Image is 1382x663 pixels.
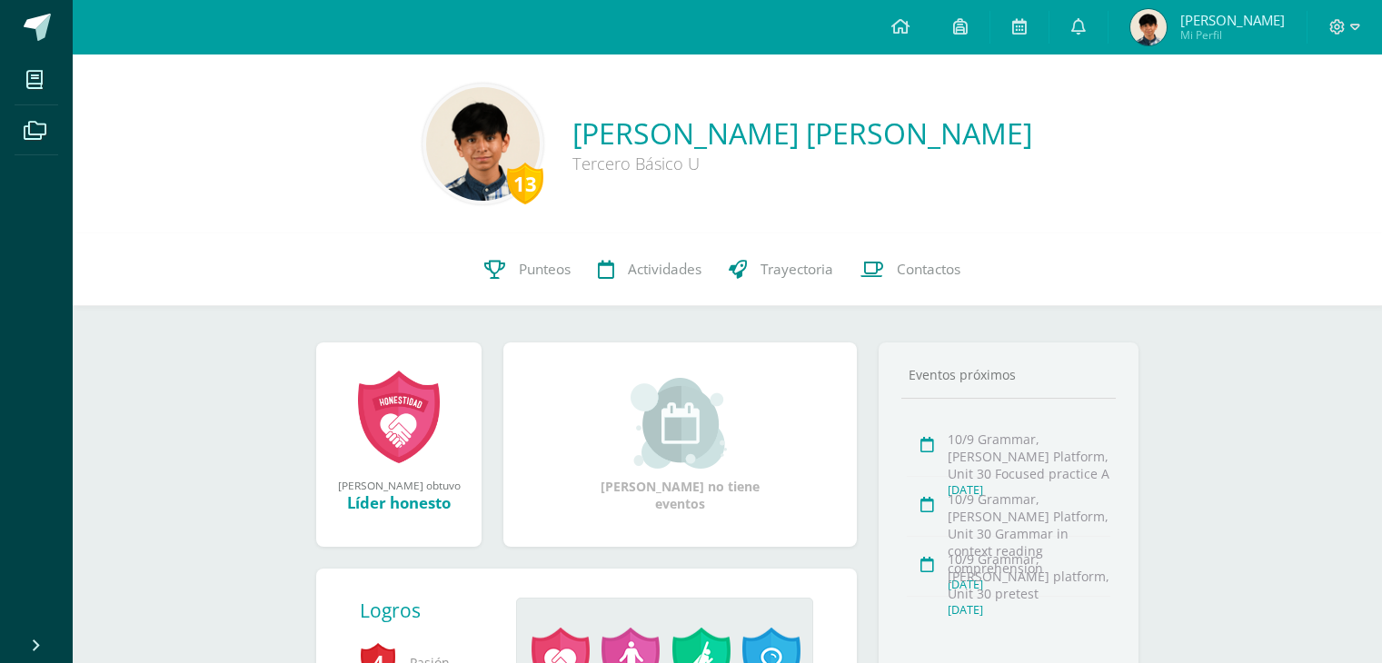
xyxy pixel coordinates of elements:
[334,492,463,513] div: Líder honesto
[897,260,960,279] span: Contactos
[847,233,974,306] a: Contactos
[572,153,1032,174] div: Tercero Básico U
[572,114,1032,153] a: [PERSON_NAME] [PERSON_NAME]
[901,366,1116,383] div: Eventos próximos
[628,260,701,279] span: Actividades
[715,233,847,306] a: Trayectoria
[590,378,771,512] div: [PERSON_NAME] no tiene eventos
[761,260,833,279] span: Trayectoria
[948,490,1110,577] div: 10/9 Grammar, [PERSON_NAME] Platform, Unit 30 Grammar in context reading comprehension
[519,260,571,279] span: Punteos
[334,478,463,492] div: [PERSON_NAME] obtuvo
[1180,11,1285,29] span: [PERSON_NAME]
[948,602,1110,618] div: [DATE]
[1180,27,1285,43] span: Mi Perfil
[471,233,584,306] a: Punteos
[948,430,1110,482] div: 10/9 Grammar, [PERSON_NAME] Platform, Unit 30 Focused practice A
[507,163,543,204] div: 13
[426,87,540,201] img: f8efb56c4dccdd8a2bf15b3a20387d91.png
[584,233,715,306] a: Actividades
[1130,9,1167,45] img: f76073ca312b03dd87f23b6b364bf11e.png
[631,378,730,469] img: event_small.png
[360,598,502,623] div: Logros
[948,550,1110,602] div: 10/9 Grammar, [PERSON_NAME] platform, Unit 30 pretest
